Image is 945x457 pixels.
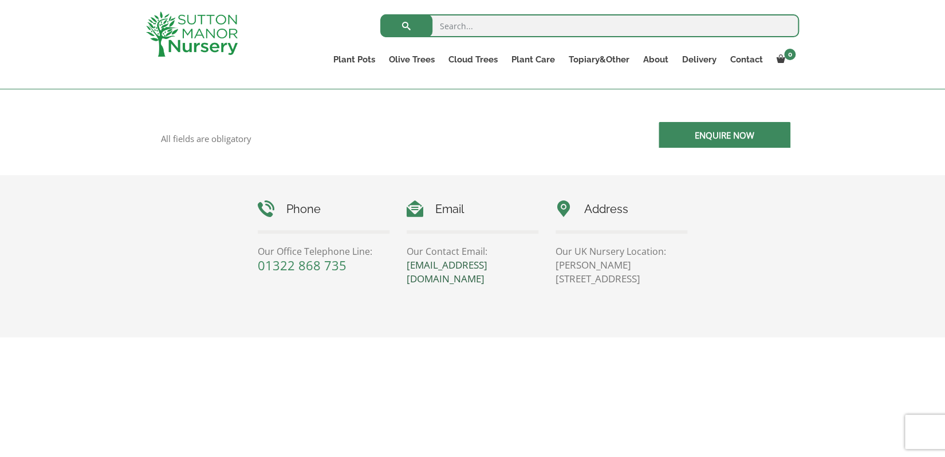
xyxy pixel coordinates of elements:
a: Contact [723,52,770,68]
a: [EMAIL_ADDRESS][DOMAIN_NAME] [407,258,487,285]
h4: Address [556,200,687,218]
span: 0 [784,49,796,60]
a: Delivery [675,52,723,68]
a: Plant Pots [326,52,382,68]
a: 0 [770,52,799,68]
a: Olive Trees [382,52,442,68]
img: logo [146,11,238,57]
p: [PERSON_NAME][STREET_ADDRESS] [556,258,687,286]
h4: Phone [258,200,389,218]
p: Our Contact Email: [407,245,538,258]
input: Search... [380,14,799,37]
a: Plant Care [505,52,562,68]
p: All fields are obligatory [161,133,464,144]
a: 01322 868 735 [258,257,346,274]
input: Enquire Now [659,122,790,148]
p: Our UK Nursery Location: [556,245,687,258]
h4: Email [407,200,538,218]
a: Cloud Trees [442,52,505,68]
a: Topiary&Other [562,52,636,68]
a: About [636,52,675,68]
p: Our Office Telephone Line: [258,245,389,258]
